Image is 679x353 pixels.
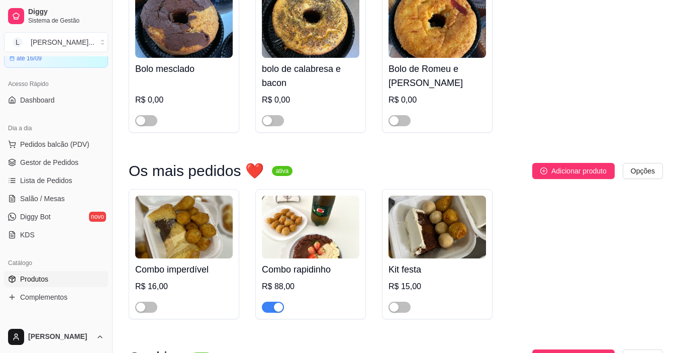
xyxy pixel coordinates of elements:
[4,136,108,152] button: Pedidos balcão (PDV)
[262,262,359,277] h4: Combo rapidinho
[4,325,108,349] button: [PERSON_NAME]
[389,62,486,90] h4: Bolo de Romeu e [PERSON_NAME]
[4,92,108,108] a: Dashboard
[389,196,486,258] img: product-image
[4,76,108,92] div: Acesso Rápido
[4,172,108,189] a: Lista de Pedidos
[4,120,108,136] div: Dia a dia
[28,332,92,341] span: [PERSON_NAME]
[28,17,104,25] span: Sistema de Gestão
[20,230,35,240] span: KDS
[129,165,264,177] h3: Os mais pedidos ❤️
[262,94,359,106] div: R$ 0,00
[135,281,233,293] div: R$ 16,00
[631,165,655,176] span: Opções
[262,62,359,90] h4: bolo de calabresa e bacon
[532,163,615,179] button: Adicionar produto
[272,166,293,176] sup: ativa
[4,289,108,305] a: Complementos
[20,292,67,302] span: Complementos
[389,262,486,277] h4: Kit festa
[4,271,108,287] a: Produtos
[28,8,104,17] span: Diggy
[389,281,486,293] div: R$ 15,00
[31,37,94,47] div: [PERSON_NAME] ...
[135,262,233,277] h4: Combo imperdível
[389,94,486,106] div: R$ 0,00
[17,54,42,62] article: até 16/09
[4,32,108,52] button: Select a team
[4,154,108,170] a: Gestor de Pedidos
[4,227,108,243] a: KDS
[20,212,51,222] span: Diggy Bot
[20,175,72,186] span: Lista de Pedidos
[262,196,359,258] img: product-image
[135,196,233,258] img: product-image
[20,95,55,105] span: Dashboard
[135,62,233,76] h4: Bolo mesclado
[135,94,233,106] div: R$ 0,00
[4,4,108,28] a: DiggySistema de Gestão
[262,281,359,293] div: R$ 88,00
[540,167,547,174] span: plus-circle
[623,163,663,179] button: Opções
[20,194,65,204] span: Salão / Mesas
[4,255,108,271] div: Catálogo
[20,157,78,167] span: Gestor de Pedidos
[13,37,23,47] span: L
[4,209,108,225] a: Diggy Botnovo
[551,165,607,176] span: Adicionar produto
[20,139,89,149] span: Pedidos balcão (PDV)
[20,274,48,284] span: Produtos
[4,191,108,207] a: Salão / Mesas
